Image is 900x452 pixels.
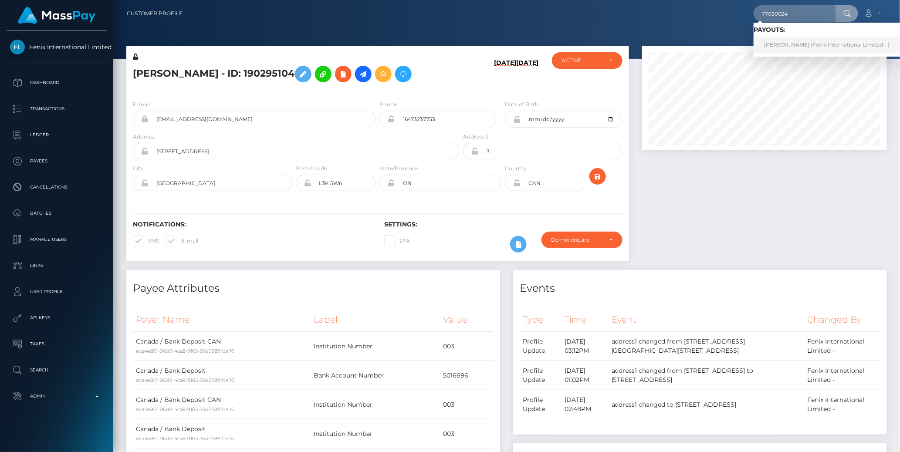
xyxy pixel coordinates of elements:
[7,98,107,120] a: Transactions
[311,332,440,361] td: Institution Number
[10,128,103,142] p: Ledger
[136,348,234,354] small: eca4e86f-96d9-4ca8-9165-56d9589fbe76
[133,133,154,141] label: Address
[133,308,311,332] th: Payer Name
[133,235,159,246] label: SMS
[7,176,107,198] a: Cancellations
[7,307,107,329] a: API Keys
[10,155,103,168] p: Payees
[10,311,103,324] p: API Keys
[7,124,107,146] a: Ledger
[7,72,107,94] a: Dashboard
[520,308,562,332] th: Type
[10,102,103,115] p: Transactions
[494,59,517,90] h6: [DATE]
[520,361,562,390] td: Profile Update
[133,61,455,87] h5: [PERSON_NAME] - ID: 190295104
[609,361,805,390] td: address1 changed from [STREET_ADDRESS] to [STREET_ADDRESS]
[379,165,418,172] label: State/Province
[384,235,410,246] label: 2FA
[440,390,494,419] td: 003
[7,281,107,303] a: User Profile
[520,390,562,419] td: Profile Update
[133,390,311,419] td: Canada / Bank Deposit CAN
[463,133,489,141] label: Address 2
[10,364,103,377] p: Search
[10,76,103,89] p: Dashboard
[562,361,609,390] td: [DATE] 01:02PM
[136,377,234,383] small: eca4e86f-96d9-4ca8-9165-56d9589fbe76
[517,59,539,90] h6: [DATE]
[440,419,494,449] td: 003
[355,66,372,82] a: Initiate Payout
[562,390,609,419] td: [DATE] 02:48PM
[562,308,609,332] th: Time
[10,207,103,220] p: Batches
[10,259,103,272] p: Links
[552,236,602,243] div: Do not require
[133,221,371,228] h6: Notifications:
[296,165,328,172] label: Postal Code
[440,332,494,361] td: 003
[7,385,107,407] a: Admin
[440,308,494,332] th: Value
[133,332,311,361] td: Canada / Bank Deposit CAN
[133,281,494,296] h4: Payee Attributes
[18,7,95,24] img: MassPay Logo
[520,332,562,361] td: Profile Update
[562,57,602,64] div: ACTIVE
[7,359,107,381] a: Search
[505,165,527,172] label: Country
[520,281,880,296] h4: Events
[609,390,805,419] td: address1 changed to [STREET_ADDRESS]
[136,435,234,442] small: eca4e86f-96d9-4ca8-9165-56d9589fbe76
[311,419,440,449] td: Institution Number
[805,361,880,390] td: Fenix International Limited -
[562,332,609,361] td: [DATE] 03:12PM
[384,221,623,228] h6: Settings:
[552,52,623,69] button: ACTIVE
[7,255,107,277] a: Links
[609,332,805,361] td: address1 changed from [STREET_ADDRESS][GEOGRAPHIC_DATA][STREET_ADDRESS]
[166,235,198,246] label: E-mail
[10,233,103,246] p: Manage Users
[7,202,107,224] a: Batches
[311,390,440,419] td: Institution Number
[805,390,880,419] td: Fenix International Limited -
[7,150,107,172] a: Payees
[440,361,494,390] td: 5016696
[10,285,103,298] p: User Profile
[805,308,880,332] th: Changed By
[136,406,234,412] small: eca4e86f-96d9-4ca8-9165-56d9589fbe76
[10,337,103,351] p: Taxes
[609,308,805,332] th: Event
[7,229,107,250] a: Manage Users
[127,4,183,23] a: Customer Profile
[133,101,150,108] label: E-mail
[133,165,143,172] label: City
[311,308,440,332] th: Label
[805,332,880,361] td: Fenix International Limited -
[379,101,397,108] label: Phone
[7,43,107,51] span: Fenix International Limited
[10,181,103,194] p: Cancellations
[505,101,538,108] label: Date of Birth
[541,232,623,248] button: Do not require
[754,5,836,22] input: Search...
[311,361,440,390] td: Bank Account Number
[133,361,311,390] td: Canada / Bank Deposit
[10,40,25,54] img: Fenix International Limited
[7,333,107,355] a: Taxes
[10,390,103,403] p: Admin
[133,419,311,449] td: Canada / Bank Deposit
